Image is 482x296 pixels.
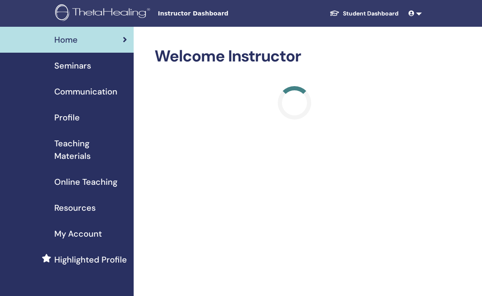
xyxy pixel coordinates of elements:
[330,10,340,17] img: graduation-cap-white.svg
[54,202,96,214] span: Resources
[54,59,91,72] span: Seminars
[323,6,405,21] a: Student Dashboard
[55,4,153,23] img: logo.png
[54,85,117,98] span: Communication
[54,176,117,188] span: Online Teaching
[54,137,127,162] span: Teaching Materials
[54,227,102,240] span: My Account
[54,33,78,46] span: Home
[54,111,80,124] span: Profile
[54,253,127,266] span: Highlighted Profile
[158,9,283,18] span: Instructor Dashboard
[155,47,434,66] h2: Welcome Instructor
